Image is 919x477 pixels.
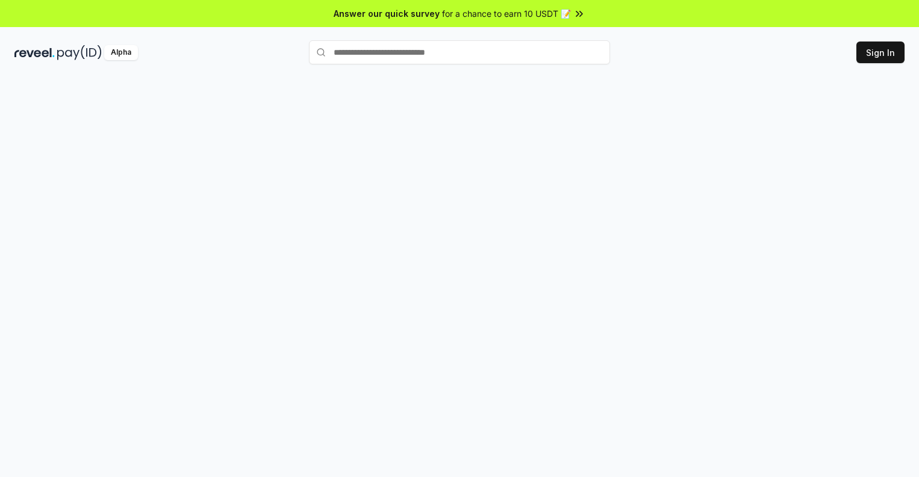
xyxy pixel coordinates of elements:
[856,42,905,63] button: Sign In
[57,45,102,60] img: pay_id
[104,45,138,60] div: Alpha
[334,7,440,20] span: Answer our quick survey
[14,45,55,60] img: reveel_dark
[442,7,571,20] span: for a chance to earn 10 USDT 📝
